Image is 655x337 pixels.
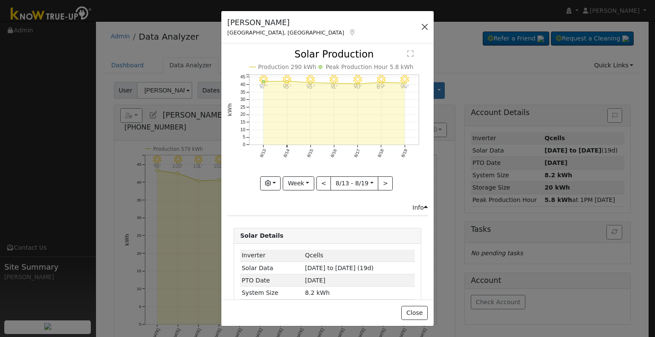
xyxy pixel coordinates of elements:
[305,265,374,271] span: [DATE] to [DATE] (19d)
[241,120,246,124] text: 15
[378,176,393,191] button: >
[227,29,344,36] span: [GEOGRAPHIC_DATA], [GEOGRAPHIC_DATA]
[240,299,304,311] td: Storage Size
[262,81,265,83] circle: onclick=""
[258,64,316,71] text: Production 290 kWh
[306,148,314,158] text: 8/15
[241,75,246,80] text: 45
[412,203,428,212] div: Info
[279,84,295,89] p: 93°
[240,287,304,299] td: System Size
[357,83,359,85] circle: onclick=""
[243,142,246,147] text: 0
[286,81,288,82] circle: onclick=""
[241,82,246,87] text: 40
[295,49,374,60] text: Solar Production
[330,75,338,84] i: 8/16 - Clear
[240,274,304,287] td: PTO Date
[305,277,325,284] span: [DATE]
[306,75,315,84] i: 8/15 - Clear
[380,82,382,84] circle: onclick=""
[259,75,268,84] i: 8/13 - Clear
[227,104,233,117] text: kWh
[377,75,385,84] i: 8/18 - Clear
[354,75,362,84] i: 8/17 - Clear
[333,83,335,84] circle: onclick=""
[348,29,356,36] a: Map
[330,148,338,158] text: 8/16
[240,262,304,274] td: Solar Data
[240,250,304,262] td: Inverter
[353,148,361,158] text: 8/17
[241,90,246,95] text: 35
[259,148,267,158] text: 8/13
[243,135,246,140] text: 5
[283,75,291,84] i: 8/14 - Clear
[350,84,365,89] p: 90°
[316,176,331,191] button: <
[240,232,283,239] strong: Solar Details
[241,127,246,132] text: 10
[377,148,385,158] text: 8/18
[305,289,330,296] span: 8.2 kWh
[326,64,414,71] text: Peak Production Hour 5.8 kWh
[283,176,314,191] button: Week
[283,148,291,158] text: 8/14
[374,84,389,89] p: 89°
[241,97,246,102] text: 30
[407,50,414,57] text: 
[404,82,406,84] circle: onclick=""
[326,84,342,89] p: 91°
[397,84,412,89] p: 94°
[401,306,427,320] button: Close
[256,84,271,89] p: 97°
[241,105,246,109] text: 25
[227,17,356,28] h5: [PERSON_NAME]
[400,75,409,84] i: 8/19 - Clear
[305,252,323,259] span: ID: 1459, authorized: 08/04/25
[330,176,378,191] button: 8/13 - 8/19
[400,148,409,158] text: 8/19
[303,84,318,89] p: 93°
[310,82,311,84] circle: onclick=""
[241,112,246,117] text: 20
